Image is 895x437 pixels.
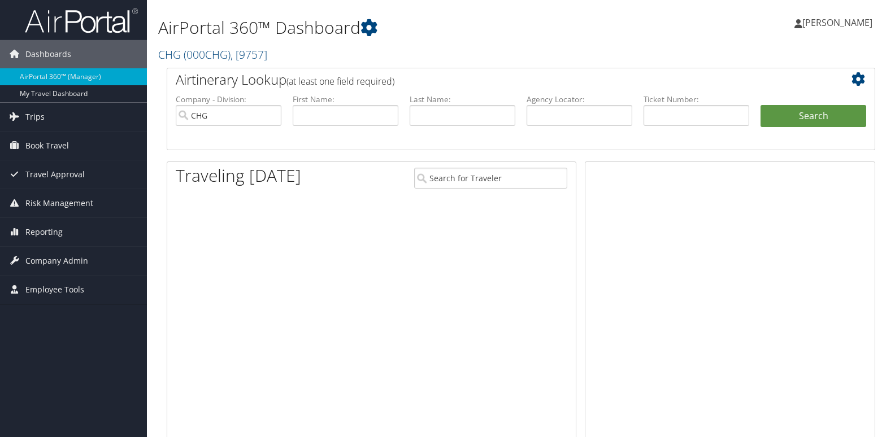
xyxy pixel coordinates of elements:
span: Employee Tools [25,276,84,304]
input: Search for Traveler [414,168,567,189]
button: Search [761,105,866,128]
span: Trips [25,103,45,131]
span: [PERSON_NAME] [802,16,872,29]
span: Dashboards [25,40,71,68]
a: [PERSON_NAME] [794,6,884,40]
label: Last Name: [410,94,515,105]
span: Travel Approval [25,160,85,189]
a: CHG [158,47,267,62]
span: , [ 9757 ] [231,47,267,62]
span: Risk Management [25,189,93,217]
h2: Airtinerary Lookup [176,70,807,89]
span: ( 000CHG ) [184,47,231,62]
label: Ticket Number: [644,94,749,105]
span: (at least one field required) [286,75,394,88]
img: airportal-logo.png [25,7,138,34]
span: Reporting [25,218,63,246]
label: First Name: [293,94,398,105]
label: Company - Division: [176,94,281,105]
h1: Traveling [DATE] [176,164,301,187]
label: Agency Locator: [527,94,632,105]
h1: AirPortal 360™ Dashboard [158,16,642,40]
span: Book Travel [25,132,69,160]
span: Company Admin [25,247,88,275]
